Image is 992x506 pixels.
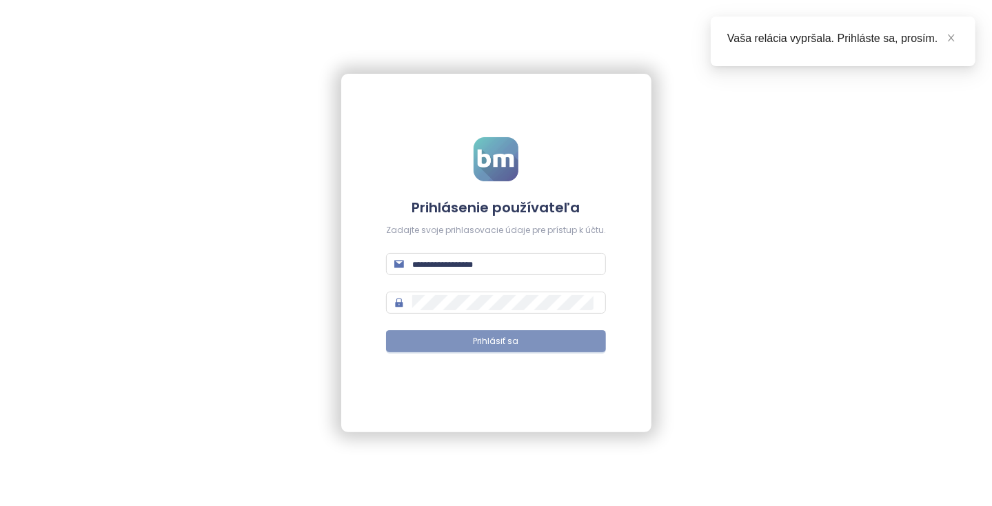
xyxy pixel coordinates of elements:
span: lock [394,298,404,307]
span: close [947,33,956,43]
img: logo [474,137,518,181]
span: Prihlásiť sa [474,335,519,348]
div: Vaša relácia vypršala. Prihláste sa, prosím. [727,30,959,47]
h4: Prihlásenie používateľa [386,198,606,217]
div: Zadajte svoje prihlasovacie údaje pre prístup k účtu. [386,224,606,237]
button: Prihlásiť sa [386,330,606,352]
span: mail [394,259,404,269]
